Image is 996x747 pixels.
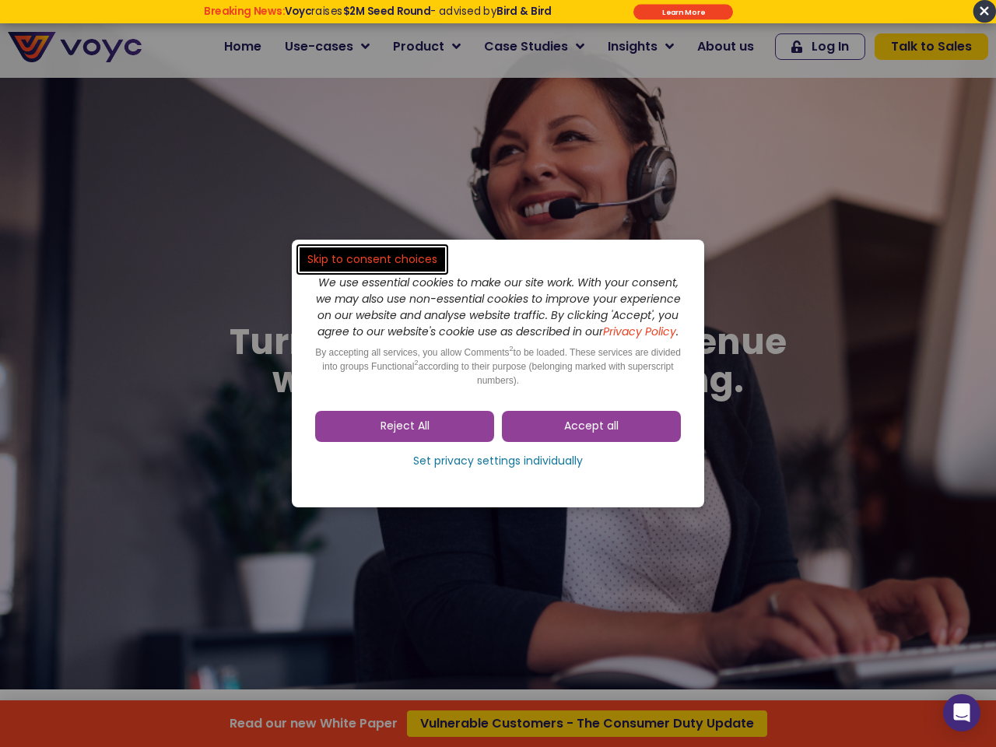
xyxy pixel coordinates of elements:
a: Reject All [315,411,494,442]
a: Skip to consent choices [300,247,445,272]
span: Reject All [381,419,430,434]
span: Set privacy settings individually [413,454,583,469]
a: Privacy Policy [603,324,676,339]
sup: 2 [510,345,514,352]
span: By accepting all services, you allow Comments to be loaded. These services are divided into group... [315,347,681,386]
a: Set privacy settings individually [315,450,681,473]
sup: 2 [414,359,418,366]
i: We use essential cookies to make our site work. With your consent, we may also use non-essential ... [316,275,681,339]
span: Accept all [564,419,619,434]
a: Accept all [502,411,681,442]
